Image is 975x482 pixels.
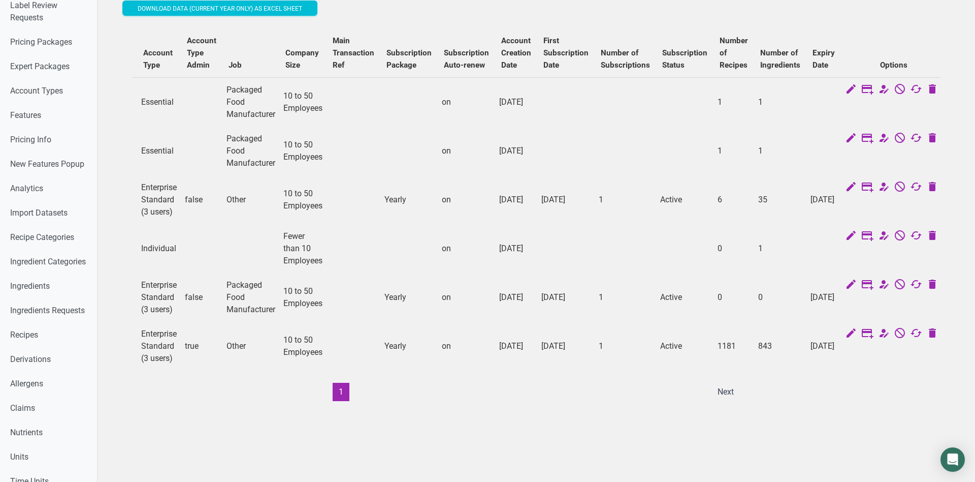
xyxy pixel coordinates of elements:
[845,133,857,146] a: Edit
[713,224,754,273] td: 0
[595,273,656,322] td: 1
[861,133,873,146] a: Edit Subscription
[495,175,537,224] td: [DATE]
[910,133,922,146] a: Change Auto Renewal
[861,328,873,341] a: Edit Subscription
[122,1,317,16] button: Download data (current year only) as excel sheet
[926,84,938,97] a: Delete User
[662,48,707,70] b: Subscription Status
[222,322,279,371] td: Other
[143,48,173,70] b: Account Type
[279,322,327,371] td: 10 to 50 Employees
[713,77,754,127] td: 1
[845,230,857,244] a: Edit
[754,77,806,127] td: 1
[537,175,595,224] td: [DATE]
[926,182,938,195] a: Delete User
[754,127,806,175] td: 1
[845,182,857,195] a: Edit
[495,224,537,273] td: [DATE]
[279,77,327,127] td: 10 to 50 Employees
[137,224,181,273] td: Individual
[656,322,713,371] td: Active
[601,48,650,70] b: Number of Subscriptions
[754,273,806,322] td: 0
[760,48,800,70] b: Number of Ingredients
[926,279,938,292] a: Delete User
[438,77,495,127] td: on
[333,383,349,401] button: 1
[137,322,181,371] td: Enterprise Standard (3 users)
[877,182,890,195] a: Change Account Type
[926,133,938,146] a: Delete User
[894,230,906,244] a: Cancel Subscription
[713,322,754,371] td: 1181
[279,224,327,273] td: Fewer than 10 Employees
[894,182,906,195] a: Cancel Subscription
[137,127,181,175] td: Essential
[806,322,841,371] td: [DATE]
[495,273,537,322] td: [DATE]
[279,127,327,175] td: 10 to 50 Employees
[861,84,873,97] a: Edit Subscription
[495,127,537,175] td: [DATE]
[754,322,806,371] td: 843
[812,48,835,70] b: Expiry Date
[279,175,327,224] td: 10 to 50 Employees
[720,36,748,70] b: Number of Recipes
[229,61,242,70] b: Job
[543,36,589,70] b: First Subscription Date
[861,279,873,292] a: Edit Subscription
[380,322,438,371] td: Yearly
[926,230,938,244] a: Delete User
[910,328,922,341] a: Change Auto Renewal
[910,230,922,244] a: Change Auto Renewal
[910,182,922,195] a: Change Auto Renewal
[137,175,181,224] td: Enterprise Standard (3 users)
[222,273,279,322] td: Packaged Food Manufacturer
[122,18,951,411] div: Users
[713,273,754,322] td: 0
[861,230,873,244] a: Edit Subscription
[537,322,595,371] td: [DATE]
[222,77,279,127] td: Packaged Food Manufacturer
[495,322,537,371] td: [DATE]
[438,175,495,224] td: on
[861,182,873,195] a: Edit Subscription
[845,279,857,292] a: Edit
[495,77,537,127] td: [DATE]
[279,273,327,322] td: 10 to 50 Employees
[877,328,890,341] a: Change Account Type
[595,175,656,224] td: 1
[386,48,432,70] b: Subscription Package
[380,175,438,224] td: Yearly
[181,273,222,322] td: false
[137,273,181,322] td: Enterprise Standard (3 users)
[438,322,495,371] td: on
[438,224,495,273] td: on
[754,175,806,224] td: 35
[380,273,438,322] td: Yearly
[713,127,754,175] td: 1
[187,36,216,70] b: Account Type Admin
[926,328,938,341] a: Delete User
[181,322,222,371] td: true
[444,48,489,70] b: Subscription Auto-renew
[137,77,181,127] td: Essential
[877,84,890,97] a: Change Account Type
[595,322,656,371] td: 1
[138,5,302,12] span: Download data (current year only) as excel sheet
[438,273,495,322] td: on
[285,48,319,70] b: Company Size
[845,84,857,97] a: Edit
[910,279,922,292] a: Change Auto Renewal
[222,175,279,224] td: Other
[181,175,222,224] td: false
[438,127,495,175] td: on
[713,175,754,224] td: 6
[222,127,279,175] td: Packaged Food Manufacturer
[894,328,906,341] a: Cancel Subscription
[940,447,965,472] div: Open Intercom Messenger
[656,175,713,224] td: Active
[877,279,890,292] a: Change Account Type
